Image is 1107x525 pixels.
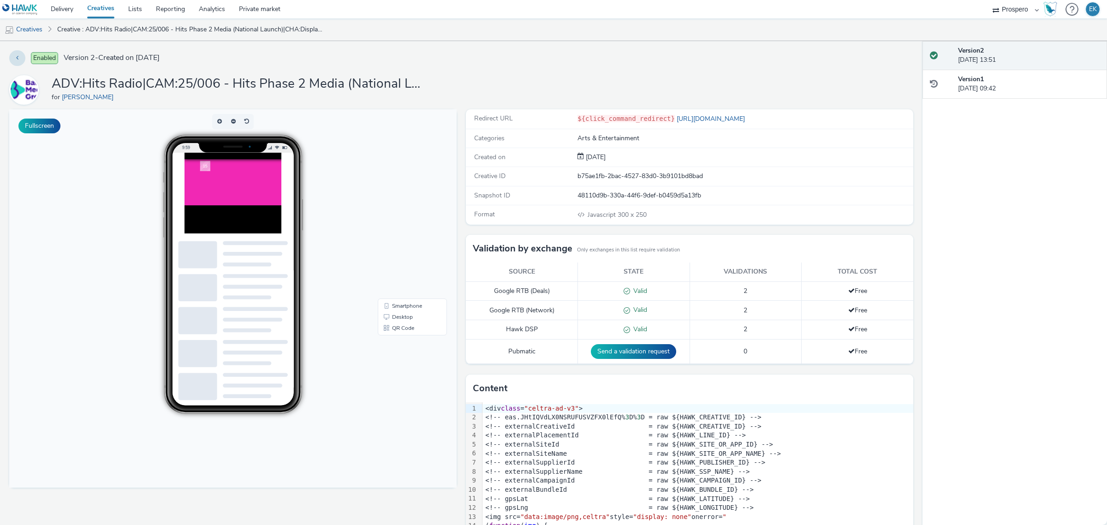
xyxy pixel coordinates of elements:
th: Source [466,262,578,281]
span: Free [848,347,867,356]
a: [PERSON_NAME] [62,93,117,101]
div: 13 [466,513,477,522]
button: Fullscreen [18,119,60,133]
span: "celtra-ad-v3" [524,405,579,412]
div: 1 [466,404,477,413]
span: " [722,513,726,520]
a: [URL][DOMAIN_NAME] [675,114,749,123]
span: Categories [474,134,505,143]
span: 2 [744,306,747,315]
span: Enabled [31,52,58,64]
div: [DATE] 09:42 [958,75,1100,94]
span: "data:image/png,celtra" [520,513,610,520]
span: class [501,405,520,412]
td: Pubmatic [466,340,578,364]
img: Bauer [11,77,37,103]
td: Hawk DSP [466,320,578,340]
h3: Content [473,382,507,395]
span: 0 [744,347,747,356]
span: Free [848,325,867,334]
a: Bauer [9,85,42,94]
div: 7 [466,458,477,467]
a: Hawk Academy [1043,2,1061,17]
th: Validations [690,262,802,281]
span: Desktop [383,205,404,210]
li: Desktop [370,202,436,213]
div: 4 [466,431,477,440]
h3: Validation by exchange [473,242,572,256]
strong: Version 2 [958,46,984,55]
span: Redirect URL [474,114,513,123]
span: Smartphone [383,194,413,199]
span: 2 [744,325,747,334]
span: 300 x 250 [587,210,647,219]
span: 9:59 [173,36,181,41]
li: QR Code [370,213,436,224]
div: 10 [466,485,477,495]
img: Hawk Academy [1043,2,1057,17]
div: 8 [466,467,477,477]
div: b75ae1fb-2bac-4527-83d0-3b9101bd8bad [577,172,912,181]
a: Creative : ADV:Hits Radio|CAM:25/006 - Hits Phase 2 Media (National Launch)|CHA:Display|PLA:Prosp... [53,18,329,41]
span: Valid [630,305,647,314]
strong: Version 1 [958,75,984,84]
div: 6 [466,449,477,458]
div: [DATE] 13:51 [958,46,1100,65]
h1: ADV:Hits Radio|CAM:25/006 - Hits Phase 2 Media (National Launch)|CHA:Display|PLA:Prospero|INV:LAD... [52,75,421,93]
div: 15 [26,16,33,23]
span: 2 [744,286,747,295]
img: undefined Logo [2,4,38,15]
div: Arts & Entertainment [577,134,912,143]
span: Javascript [588,210,618,219]
span: Free [848,286,867,295]
div: 3 [466,422,477,431]
span: Creative ID [474,172,506,180]
span: 3 [625,413,629,421]
td: Google RTB (Network) [466,301,578,320]
th: State [578,262,690,281]
div: 2 [466,413,477,422]
div: 48110d9b-330a-44f6-9def-b0459d5a13fb [577,191,912,200]
span: for [52,93,62,101]
th: Total cost [802,262,914,281]
div: 9 [466,476,477,485]
td: Google RTB (Deals) [466,281,578,301]
div: EK [1089,2,1097,16]
span: Version 2 - Created on [DATE] [64,53,160,63]
span: Free [848,306,867,315]
span: Created on [474,153,506,161]
span: "display: none" [633,513,691,520]
small: Only exchanges in this list require validation [577,246,680,254]
span: Valid [630,325,647,334]
span: 3 [637,413,641,421]
div: 5 [466,440,477,449]
button: Send a validation request [591,344,676,359]
div: Creation 10 June 2025, 09:42 [584,153,606,162]
div: 12 [466,503,477,513]
img: mobile [5,25,14,35]
span: Snapshot ID [474,191,510,200]
span: QR Code [383,216,405,221]
div: 11 [466,494,477,503]
span: Valid [630,286,647,295]
code: ${click_command_redirect} [577,115,675,122]
span: Format [474,210,495,219]
li: Smartphone [370,191,436,202]
span: [DATE] [584,153,606,161]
